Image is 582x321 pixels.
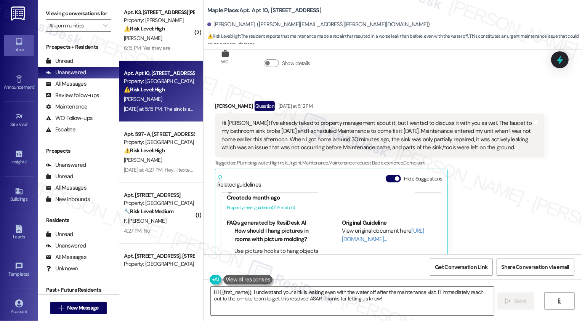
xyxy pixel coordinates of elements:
[124,35,162,42] span: [PERSON_NAME]
[50,302,107,314] button: New Message
[124,77,194,85] div: Property: [GEOGRAPHIC_DATA]
[207,32,582,49] span: : The resident reports that maintenance made a repair that resulted in a worse leak than before, ...
[403,160,425,166] span: Complaint
[46,91,99,99] div: Review follow-ups
[124,208,173,215] strong: 🔧 Risk Level: Medium
[4,222,34,243] a: Leads
[46,184,87,192] div: All Messages
[11,6,27,21] img: ResiDesk Logo
[502,263,569,271] span: Share Conversation via email
[29,270,30,276] span: •
[67,304,98,312] span: New Message
[38,43,119,51] div: Prospects + Residents
[288,160,302,166] span: Urgent ,
[46,253,87,261] div: All Messages
[4,260,34,280] a: Templates •
[435,263,487,271] span: Get Conversation Link
[46,230,73,238] div: Unread
[277,102,313,110] div: [DATE] at 5:12 PM
[217,175,261,189] div: Related guidelines
[342,227,436,243] div: View original document here
[342,219,387,227] b: Original Guideline
[282,59,310,67] label: Show details
[103,22,107,29] i: 
[46,172,73,180] div: Unread
[227,219,306,227] b: FAQs generated by ResiDesk AI
[124,166,523,173] div: [DATE] at 4:27 PM: Hey.. I texted the office but haven't heard anything. But no nothing unusual h...
[124,191,194,199] div: Apt. [STREET_ADDRESS]
[207,21,430,29] div: [PERSON_NAME]. ([PERSON_NAME][EMAIL_ADDRESS][PERSON_NAME][DOMAIN_NAME])
[38,147,119,155] div: Prospects
[255,101,275,111] div: Question
[124,157,162,163] span: [PERSON_NAME]
[557,298,563,304] i: 
[215,101,544,113] div: [PERSON_NAME]
[46,265,78,273] div: Unknown
[505,298,511,304] i: 
[46,126,75,134] div: Escalate
[211,287,494,315] textarea: Hi {{first_name}}, I understand your sink is leaking even with the water off after the maintenanc...
[4,147,34,168] a: Insights •
[124,105,320,112] div: [DATE] at 5:15 PM: The sink is still actively leaking very heavily even though the water is off
[302,160,329,166] span: Maintenance ,
[342,227,424,243] a: [URL][DOMAIN_NAME]…
[497,259,574,276] button: Share Conversation via email
[46,8,111,19] label: Viewing conversations for
[38,286,119,294] div: Past + Future Residents
[227,194,436,202] div: Created a month ago
[4,185,34,205] a: Buildings
[46,103,88,111] div: Maintenance
[124,25,165,32] strong: ⚠️ Risk Level: High
[124,130,194,138] div: Apt. 597-A, [STREET_ADDRESS]
[207,33,240,39] strong: ⚠️ Risk Level: High
[430,259,492,276] button: Get Conversation Link
[124,45,170,51] div: 6:15 PM: Yes they are
[124,8,194,16] div: Apt. K3, [STREET_ADDRESS][PERSON_NAME]
[227,204,436,212] div: Property level guideline ( 71 % match)
[26,158,27,163] span: •
[221,119,532,152] div: Hi [PERSON_NAME]! I've already talked to property management about it, but I wanted to discuss it...
[497,292,534,310] button: Send
[46,80,87,88] div: All Messages
[124,199,194,207] div: Property: [GEOGRAPHIC_DATA]
[124,260,194,268] div: Property: [GEOGRAPHIC_DATA]
[46,195,90,203] div: New Inbounds
[49,19,99,32] input: All communities
[514,297,526,305] span: Send
[237,160,270,166] span: Plumbing/water ,
[124,69,194,77] div: Apt. Apt 10, [STREET_ADDRESS]
[270,160,288,166] span: High risk ,
[124,96,162,102] span: [PERSON_NAME]
[234,227,321,243] li: How should I hang pictures in rooms with picture molding?
[372,160,403,166] span: Bad experience ,
[124,217,166,224] span: F. [PERSON_NAME]
[215,157,544,168] div: Tagged as:
[404,175,443,183] label: Hide Suggestions
[34,83,35,89] span: •
[46,114,93,122] div: WO Follow-ups
[4,35,34,56] a: Inbox
[27,121,29,126] span: •
[46,242,86,250] div: Unanswered
[4,110,34,131] a: Site Visit •
[124,86,165,93] strong: ⚠️ Risk Level: High
[124,16,194,24] div: Property: [PERSON_NAME]
[207,6,321,14] b: Maple Place: Apt. Apt 10, [STREET_ADDRESS]
[329,160,372,166] span: Maintenance request ,
[46,57,73,65] div: Unread
[124,138,194,146] div: Property: [GEOGRAPHIC_DATA]
[4,297,34,318] a: Account
[58,305,64,311] i: 
[46,69,86,77] div: Unanswered
[124,227,150,234] div: 4:27 PM: No
[124,252,194,260] div: Apt. [STREET_ADDRESS], [STREET_ADDRESS]
[38,216,119,224] div: Residents
[46,161,86,169] div: Unanswered
[221,58,228,66] div: WO
[124,147,165,154] strong: ⚠️ Risk Level: High
[234,247,321,296] li: Use picture hooks to hang objects directly from the picture molding. Do not use nails, hangers, t...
